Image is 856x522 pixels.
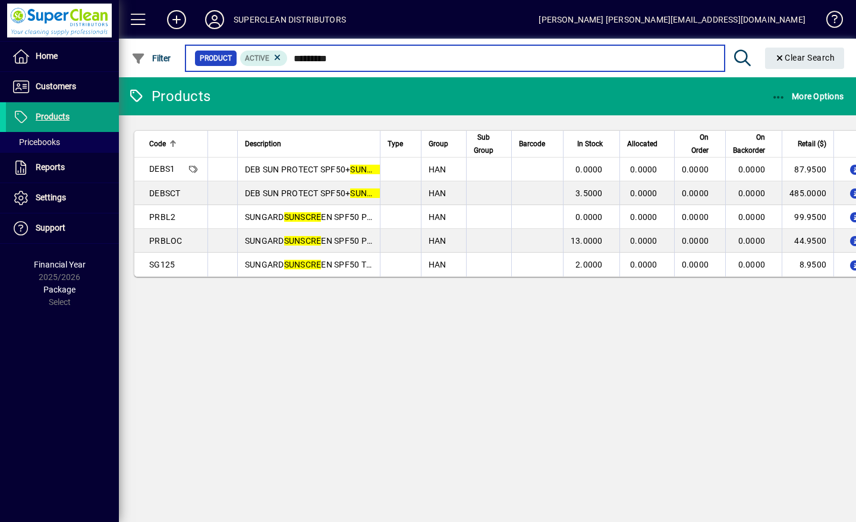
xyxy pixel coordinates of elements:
div: Description [245,137,373,150]
span: HAN [429,212,446,222]
a: Support [6,213,119,243]
span: 0.0000 [682,165,709,174]
span: On Backorder [733,131,765,157]
button: More Options [769,86,847,107]
span: Settings [36,193,66,202]
span: HAN [429,188,446,198]
span: 0.0000 [738,236,766,246]
div: Products [128,87,210,106]
span: DEB SUN PROTECT SPF50+ EN 1L [245,165,411,174]
span: 0.0000 [682,236,709,246]
span: PRBLOC [149,236,182,246]
em: SUNSCRE [284,212,322,222]
span: Retail ($) [798,137,826,150]
td: 99.9500 [782,205,833,229]
span: 0.0000 [630,212,657,222]
span: In Stock [577,137,603,150]
a: Home [6,42,119,71]
span: 13.0000 [571,236,603,246]
span: Support [36,223,65,232]
div: On Backorder [733,131,776,157]
div: SUPERCLEAN DISTRIBUTORS [234,10,346,29]
div: In Stock [571,137,613,150]
span: HAN [429,236,446,246]
a: Pricebooks [6,132,119,152]
mat-chip: Activation Status: Active [240,51,288,66]
span: Barcode [519,137,545,150]
div: Sub Group [474,131,504,157]
span: 0.0000 [738,212,766,222]
div: Type [388,137,414,150]
div: Allocated [627,137,668,150]
span: 0.0000 [738,165,766,174]
span: Products [36,112,70,121]
span: 0.0000 [738,260,766,269]
td: 87.9500 [782,158,833,181]
span: 0.0000 [682,212,709,222]
td: 8.9500 [782,253,833,276]
div: Code [149,137,200,150]
span: PRBL2 [149,212,175,222]
button: Clear [765,48,845,69]
span: Customers [36,81,76,91]
span: 0.0000 [575,212,603,222]
span: 0.0000 [630,188,657,198]
span: On Order [682,131,709,157]
span: Code [149,137,166,150]
div: On Order [682,131,720,157]
em: SUNSCRE [284,260,322,269]
span: Group [429,137,448,150]
span: Description [245,137,281,150]
button: Add [158,9,196,30]
span: Type [388,137,403,150]
span: Filter [131,54,171,63]
span: 0.0000 [630,165,657,174]
span: Financial Year [34,260,86,269]
span: HAN [429,260,446,269]
a: Customers [6,72,119,102]
span: SUNGARD EN SPF50 TUBE 125ML [245,260,411,269]
div: Barcode [519,137,556,150]
span: 0.0000 [630,260,657,269]
em: SUNSCRE [350,165,388,174]
span: SG125 [149,260,175,269]
span: Reports [36,162,65,172]
a: Knowledge Base [817,2,841,41]
em: SUNSCRE [284,236,322,246]
span: Clear Search [775,53,835,62]
span: More Options [772,92,844,101]
span: SUNGARD EN SPF50 PUMP PAK 2.5L [245,212,422,222]
span: 0.0000 [682,188,709,198]
span: Sub Group [474,131,493,157]
span: DEB SUN PROTECT SPF50+ EN (6X1L) [245,188,427,198]
em: SUNSCRE [350,188,388,198]
span: 0.0000 [738,188,766,198]
span: DEBS1 [149,164,175,174]
a: Reports [6,153,119,183]
span: Home [36,51,58,61]
td: 44.9500 [782,229,833,253]
span: Pricebooks [12,137,60,147]
button: Profile [196,9,234,30]
div: Group [429,137,459,150]
div: [PERSON_NAME] [PERSON_NAME][EMAIL_ADDRESS][DOMAIN_NAME] [539,10,805,29]
span: 3.5000 [575,188,603,198]
span: 0.0000 [630,236,657,246]
button: Filter [128,48,174,69]
td: 485.0000 [782,181,833,205]
span: Package [43,285,75,294]
span: Product [200,52,232,64]
span: HAN [429,165,446,174]
span: 0.0000 [575,165,603,174]
a: Settings [6,183,119,213]
span: DEBSCT [149,188,181,198]
span: 0.0000 [682,260,709,269]
span: Active [245,54,269,62]
span: SUNGARD EN SPF50 PUMP PAK 1L [245,236,415,246]
span: Allocated [627,137,657,150]
span: 2.0000 [575,260,603,269]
